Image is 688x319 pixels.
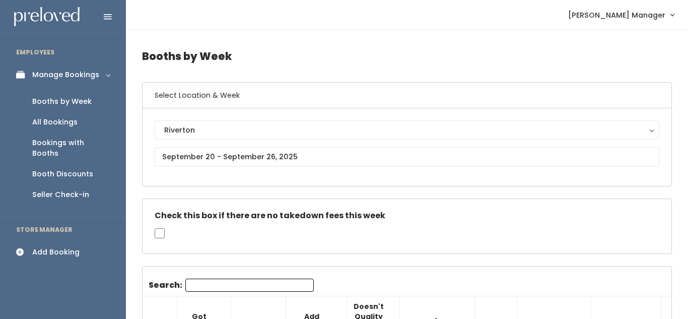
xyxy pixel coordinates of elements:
[32,247,80,258] div: Add Booking
[155,147,659,166] input: September 20 - September 26, 2025
[149,279,314,292] label: Search:
[155,120,659,140] button: Riverton
[143,83,671,108] h6: Select Location & Week
[14,7,80,27] img: preloved logo
[185,279,314,292] input: Search:
[32,117,78,127] div: All Bookings
[164,124,650,136] div: Riverton
[568,10,665,21] span: [PERSON_NAME] Manager
[558,4,684,26] a: [PERSON_NAME] Manager
[155,211,659,220] h5: Check this box if there are no takedown fees this week
[32,96,92,107] div: Booths by Week
[32,189,89,200] div: Seller Check-in
[32,70,99,80] div: Manage Bookings
[32,169,93,179] div: Booth Discounts
[32,138,110,159] div: Bookings with Booths
[142,42,672,70] h4: Booths by Week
